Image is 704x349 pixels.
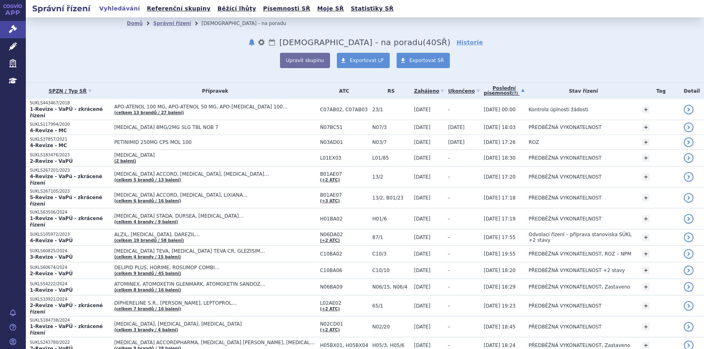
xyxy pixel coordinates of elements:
[144,3,213,14] a: Referenční skupiny
[372,195,410,201] span: 13/2, B01/23
[448,174,450,180] span: -
[448,85,480,97] a: Ukončeno
[320,199,340,203] a: (+3 ATC)
[448,268,450,273] span: -
[316,83,368,99] th: ATC
[448,155,450,161] span: -
[414,195,430,201] span: [DATE]
[114,321,316,327] span: [MEDICAL_DATA], [MEDICAL_DATA], [MEDICAL_DATA]
[201,17,297,29] li: Revize - na poradu
[30,195,102,207] strong: 5-Revize - VaPú - zkrácené řízení
[414,324,430,330] span: [DATE]
[680,83,704,99] th: Detail
[484,343,516,348] span: [DATE] 18:24
[423,37,451,47] span: ( SŘ)
[97,3,142,14] a: Vyhledávání
[368,83,410,99] th: RS
[372,324,410,330] span: N02/20
[684,153,694,163] a: detail
[114,265,316,270] span: DELIPID PLUS, HORIME, ROSUMOP COMBI…
[372,303,410,309] span: 65/1
[484,139,516,145] span: [DATE] 17:26
[320,268,368,273] span: C10BA06
[642,250,650,258] a: +
[320,192,368,198] span: B01AE07
[529,107,588,112] span: Kontrola úplnosti žádosti
[642,323,650,330] a: +
[30,168,110,173] p: SUKLS267201/2023
[414,155,430,161] span: [DATE]
[529,251,631,257] span: PŘEDBĚŽNÁ VYKONATELNOST, ROZ – NPM
[320,171,368,177] span: B01AE07
[684,266,694,275] a: detail
[261,3,313,14] a: Písemnosti SŘ
[642,124,650,131] a: +
[30,174,102,186] strong: 4-Revize - VaPú - zkrácené řízení
[414,235,430,240] span: [DATE]
[30,122,110,127] p: SUKLS117994/2020
[448,343,450,348] span: -
[409,58,444,63] span: Exportovat SŘ
[320,328,340,332] a: (+2 ATC)
[448,324,450,330] span: -
[268,37,276,47] a: Lhůty
[484,303,516,309] span: [DATE] 19:23
[30,238,73,243] strong: 4-Revize - VaPÚ
[684,233,694,242] a: detail
[30,143,67,148] strong: 4-Revize - MC
[30,210,110,215] p: SUKLS63506/2024
[448,235,450,240] span: -
[642,173,650,181] a: +
[529,195,602,201] span: PŘEDBĚŽNÁ VYKONATELNOST
[315,3,346,14] a: Moje SŘ
[448,195,450,201] span: -
[320,232,368,237] span: N06DA02
[30,340,110,345] p: SUKLS243780/2022
[114,340,316,345] span: [MEDICAL_DATA] ACCORDPHARMA, [MEDICAL_DATA] [PERSON_NAME], [MEDICAL_DATA] REDDY…
[114,288,181,292] a: (celkem 8 brandů / 16 balení)
[114,192,316,198] span: [MEDICAL_DATA] ACCORD, [MEDICAL_DATA], LIXIANA…
[684,137,694,147] a: detail
[257,37,265,47] button: nastavení
[414,284,430,290] span: [DATE]
[642,342,650,349] a: +
[114,199,181,203] a: (celkem 6 brandů / 16 balení)
[372,155,410,161] span: L01/85
[642,215,650,222] a: +
[414,85,444,97] a: Zahájeno
[30,232,110,237] p: SUKLS105972/2023
[30,128,67,133] strong: 4-Revize - MC
[642,267,650,274] a: +
[529,155,602,161] span: PŘEDBĚŽNÁ VYKONATELNOST
[215,3,259,14] a: Běžící lhůty
[642,283,650,291] a: +
[114,125,316,130] span: [MEDICAL_DATA] 8MG/2MG SLG TBL NOB 7
[114,213,316,219] span: [MEDICAL_DATA] STADA, DURSEA, [MEDICAL_DATA]…
[448,125,465,130] span: [DATE]
[337,53,390,68] a: Exportovat LP
[114,281,316,287] span: ATOMINEX, ATOMOXETIN GLENMARK, ATOMOXETIN SANDOZ…
[248,37,256,47] button: notifikace
[484,235,516,240] span: [DATE] 17:55
[30,152,110,158] p: SUKLS183476/2023
[30,137,110,142] p: SUKLS37857/2021
[320,300,368,306] span: L02AE02
[484,251,516,257] span: [DATE] 19:55
[114,255,181,259] a: (celkem 4 brandy / 15 balení)
[372,139,410,145] span: N03/7
[684,322,694,332] a: detail
[642,194,650,202] a: +
[114,104,316,110] span: APO-ATENOL 100 MG, APO-ATENOL 50 MG, APO-[MEDICAL_DATA] 100…
[684,282,694,292] a: detail
[372,343,410,348] span: H05/3, H05/6
[320,216,368,222] span: H01BA02
[426,37,437,47] span: 40
[414,139,430,145] span: [DATE]
[529,303,602,309] span: PŘEDBĚŽNÁ VYKONATELNOST
[279,37,422,47] span: Revize - na poradu
[484,195,516,201] span: [DATE] 17:18
[320,107,368,112] span: C07AB02, C07AB03
[30,324,103,336] strong: 1-Revize - VaPÚ - zkrácené řízení
[372,284,410,290] span: N06/15, N06/4
[30,100,110,106] p: SUKLS443467/2018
